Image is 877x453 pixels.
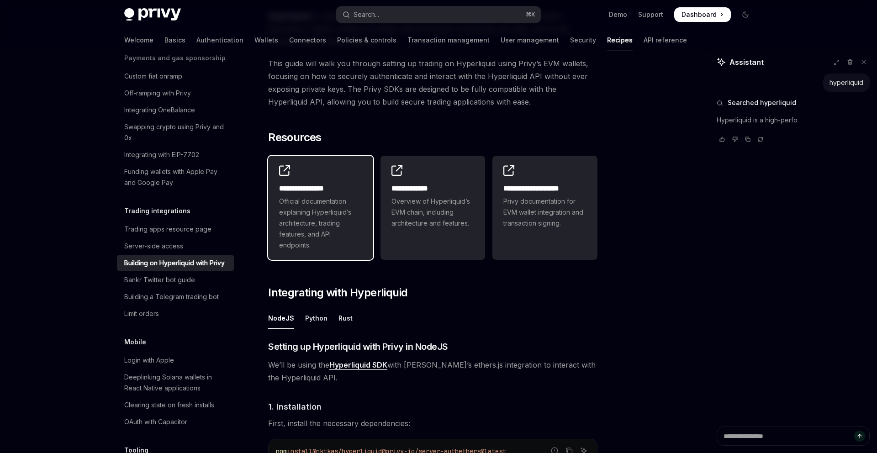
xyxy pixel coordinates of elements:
a: Integrating with EIP-7702 [117,147,234,163]
a: Hyperliquid SDK [329,360,387,370]
div: Building on Hyperliquid with Privy [124,258,225,269]
a: Limit orders [117,306,234,322]
div: NodeJS [268,307,294,329]
a: Funding wallets with Apple Pay and Google Pay [117,163,234,191]
div: Search... [354,9,379,20]
span: We’ll be using the with [PERSON_NAME]’s ethers.js integration to interact with the Hyperliquid API. [268,358,597,384]
a: Welcome [124,29,153,51]
a: **** **** **** *****Privy documentation for EVM wallet integration and transaction signing. [492,156,597,260]
textarea: Ask a question... [717,427,870,446]
div: Rust [338,307,353,329]
a: Custom fiat onramp [117,68,234,84]
button: Vote that response was good [717,135,728,144]
a: Clearing state on fresh installs [117,397,234,413]
a: Recipes [607,29,633,51]
div: Login with Apple [124,355,174,366]
button: Copy chat response [742,135,753,144]
a: Building a Telegram trading bot [117,289,234,305]
button: Searched hyperliquid [717,98,870,107]
span: First, install the necessary dependencies: [268,417,597,430]
a: Trading apps resource page [117,221,234,237]
div: Building a Telegram trading bot [124,291,219,302]
a: Dashboard [674,7,731,22]
div: Clearing state on fresh installs [124,400,214,411]
div: hyperliquid [829,78,863,87]
span: Dashboard [682,10,717,19]
a: Security [570,29,596,51]
button: Reload last chat [755,135,766,144]
a: Integrating OneBalance [117,102,234,118]
h5: Trading integrations [124,205,190,216]
a: Deeplinking Solana wallets in React Native applications [117,369,234,396]
span: Overview of Hyperliquid’s EVM chain, including architecture and features. [391,196,475,229]
div: Python [305,307,328,329]
div: Bankr Twitter bot guide [124,274,195,285]
a: Connectors [289,29,326,51]
a: Support [638,10,663,19]
div: OAuth with Capacitor [124,416,187,427]
a: Policies & controls [337,29,396,51]
a: **** **** **** *Official documentation explaining Hyperliquid’s architecture, trading features, a... [268,156,373,260]
div: Custom fiat onramp [124,71,182,82]
p: Hyperliquid is a high-perfo [717,115,870,126]
button: Send message [854,431,865,442]
span: Integrating with Hyperliquid [268,285,407,300]
div: Swapping crypto using Privy and 0x [124,121,228,143]
a: Building on Hyperliquid with Privy [117,255,234,271]
button: Vote that response was not good [729,135,740,144]
span: Setting up Hyperliquid with Privy in NodeJS [268,340,448,353]
a: Login with Apple [117,352,234,369]
button: Toggle dark mode [738,7,753,22]
span: 1. Installation [268,400,322,413]
a: Transaction management [407,29,490,51]
a: Authentication [196,29,243,51]
span: This guide will walk you through setting up trading on Hyperliquid using Privy’s EVM wallets, foc... [268,57,597,108]
a: **** **** ***Overview of Hyperliquid’s EVM chain, including architecture and features. [380,156,486,260]
div: Deeplinking Solana wallets in React Native applications [124,372,228,394]
div: Server-side access [124,241,183,252]
div: Trading apps resource page [124,224,211,235]
div: Integrating with EIP-7702 [124,149,199,160]
a: Server-side access [117,238,234,254]
img: dark logo [124,8,181,21]
div: Funding wallets with Apple Pay and Google Pay [124,166,228,188]
div: Integrating OneBalance [124,105,195,116]
a: Swapping crypto using Privy and 0x [117,119,234,146]
a: Off-ramping with Privy [117,85,234,101]
span: Resources [268,130,322,145]
div: Limit orders [124,308,159,319]
a: OAuth with Capacitor [117,414,234,430]
span: ⌘ K [526,11,535,18]
div: Off-ramping with Privy [124,88,191,99]
span: Searched hyperliquid [728,98,796,107]
a: Basics [164,29,185,51]
a: Demo [609,10,627,19]
span: Assistant [729,57,764,68]
a: API reference [644,29,687,51]
h5: Mobile [124,337,146,348]
span: Privy documentation for EVM wallet integration and transaction signing. [503,196,586,229]
button: Open search [336,6,541,23]
a: Wallets [254,29,278,51]
a: Bankr Twitter bot guide [117,272,234,288]
a: User management [501,29,559,51]
span: Official documentation explaining Hyperliquid’s architecture, trading features, and API endpoints. [279,196,362,251]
